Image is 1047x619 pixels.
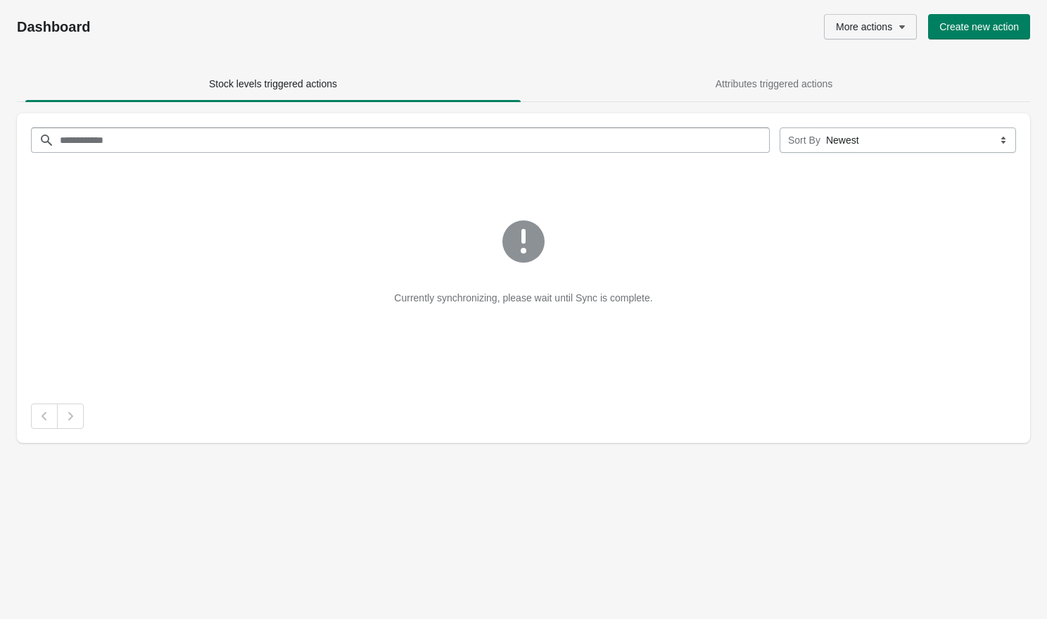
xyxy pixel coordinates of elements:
button: More actions [824,14,917,39]
button: Create new action [928,14,1030,39]
span: Stock levels triggered actions [209,78,337,89]
nav: Pagination [31,404,1016,429]
span: More actions [836,21,892,32]
span: Attributes triggered actions [716,78,833,89]
h1: Dashboard [17,18,452,35]
span: Create new action [939,21,1019,32]
p: Currently synchronizing, please wait until Sync is complete. [394,291,652,305]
